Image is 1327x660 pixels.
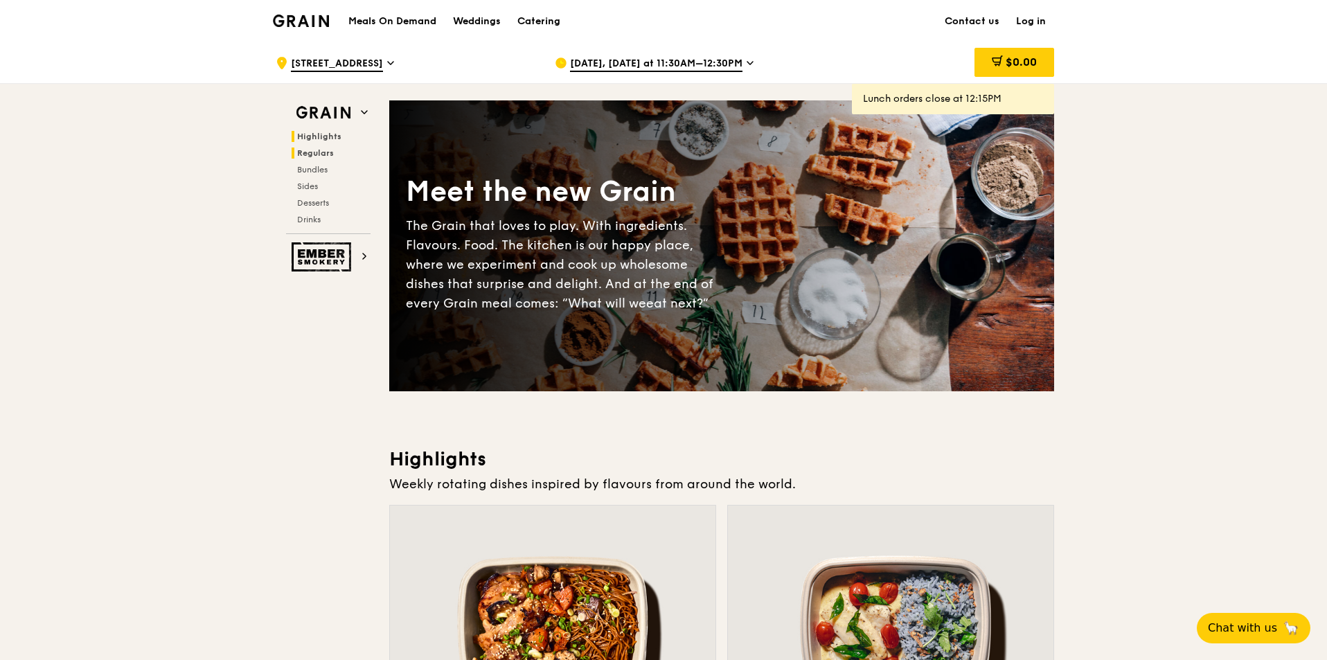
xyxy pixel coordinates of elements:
[389,447,1054,472] h3: Highlights
[348,15,436,28] h1: Meals On Demand
[406,173,722,211] div: Meet the new Grain
[517,1,560,42] div: Catering
[297,148,334,158] span: Regulars
[292,100,355,125] img: Grain web logo
[291,57,383,72] span: [STREET_ADDRESS]
[389,474,1054,494] div: Weekly rotating dishes inspired by flavours from around the world.
[453,1,501,42] div: Weddings
[406,216,722,313] div: The Grain that loves to play. With ingredients. Flavours. Food. The kitchen is our happy place, w...
[297,132,341,141] span: Highlights
[863,92,1043,106] div: Lunch orders close at 12:15PM
[570,57,742,72] span: [DATE], [DATE] at 11:30AM–12:30PM
[1008,1,1054,42] a: Log in
[297,165,328,175] span: Bundles
[292,242,355,271] img: Ember Smokery web logo
[297,181,318,191] span: Sides
[936,1,1008,42] a: Contact us
[445,1,509,42] a: Weddings
[509,1,569,42] a: Catering
[1283,620,1299,636] span: 🦙
[646,296,709,311] span: eat next?”
[297,215,321,224] span: Drinks
[297,198,329,208] span: Desserts
[1208,620,1277,636] span: Chat with us
[1197,613,1310,643] button: Chat with us🦙
[273,15,329,27] img: Grain
[1006,55,1037,69] span: $0.00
